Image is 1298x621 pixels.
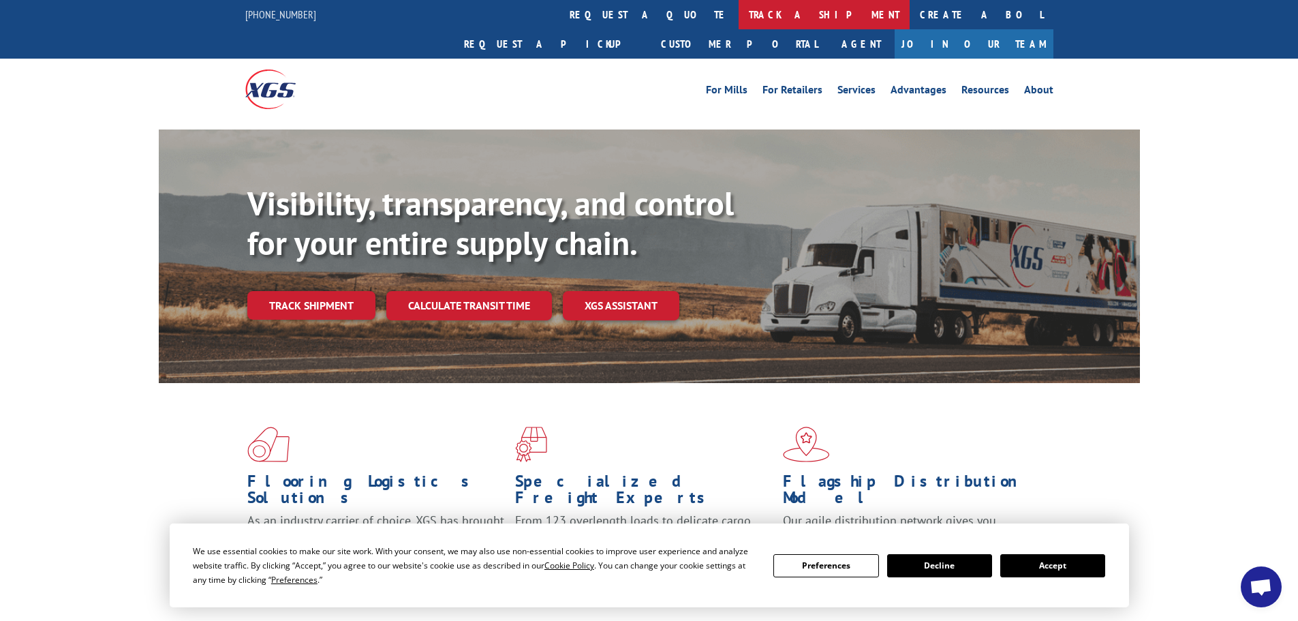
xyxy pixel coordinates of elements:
[837,85,876,100] a: Services
[544,560,594,571] span: Cookie Policy
[193,544,757,587] div: We use essential cookies to make our site work. With your consent, we may also use non-essential ...
[515,473,773,513] h1: Specialized Freight Experts
[170,524,1129,607] div: Cookie Consent Prompt
[783,473,1040,513] h1: Flagship Distribution Model
[1000,554,1105,577] button: Accept
[1024,85,1053,100] a: About
[828,29,895,59] a: Agent
[245,7,316,21] a: [PHONE_NUMBER]
[515,513,773,573] p: From 123 overlength loads to delicate cargo, our experienced staff knows the best way to move you...
[895,29,1053,59] a: Join Our Team
[762,85,822,100] a: For Retailers
[454,29,651,59] a: Request a pickup
[961,85,1009,100] a: Resources
[247,427,290,462] img: xgs-icon-total-supply-chain-intelligence-red
[706,85,747,100] a: For Mills
[1241,566,1282,607] div: Open chat
[651,29,828,59] a: Customer Portal
[563,291,679,320] a: XGS ASSISTANT
[247,473,505,513] h1: Flooring Logistics Solutions
[891,85,946,100] a: Advantages
[247,513,504,561] span: As an industry carrier of choice, XGS has brought innovation and dedication to flooring logistics...
[271,574,318,586] span: Preferences
[515,427,547,462] img: xgs-icon-focused-on-flooring-red
[386,291,552,320] a: Calculate transit time
[247,182,734,264] b: Visibility, transparency, and control for your entire supply chain.
[887,554,992,577] button: Decline
[247,291,375,320] a: Track shipment
[783,427,830,462] img: xgs-icon-flagship-distribution-model-red
[773,554,878,577] button: Preferences
[783,513,1034,545] span: Our agile distribution network gives you nationwide inventory management on demand.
